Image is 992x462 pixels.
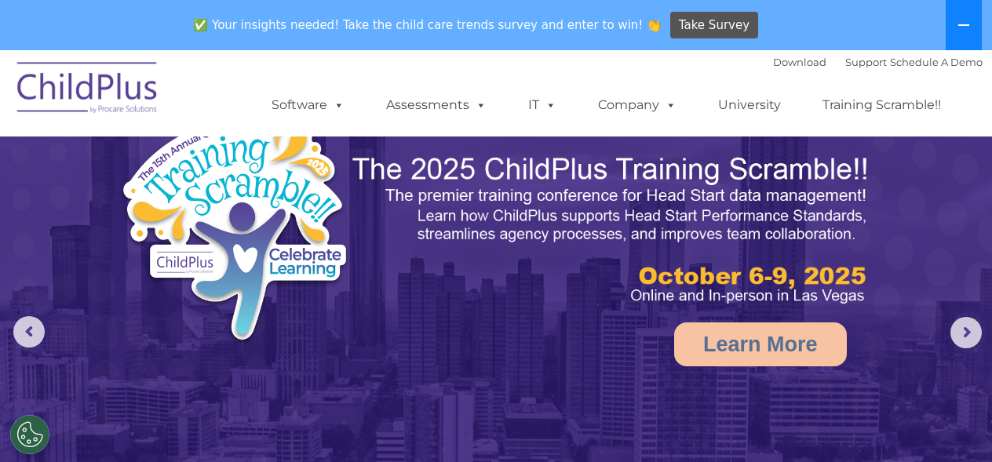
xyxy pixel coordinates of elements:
a: University [702,89,797,121]
a: Learn More [674,322,847,366]
a: Schedule A Demo [890,56,983,68]
button: Cookies Settings [10,415,49,454]
a: Assessments [370,89,502,121]
span: ✅ Your insights needed! Take the child care trends survey and enter to win! 👏 [188,10,668,41]
font: | [773,56,983,68]
a: Training Scramble!! [807,89,957,121]
a: Support [845,56,887,68]
a: Download [773,56,826,68]
img: ChildPlus by Procare Solutions [9,51,166,129]
a: Take Survey [670,12,759,39]
a: IT [512,89,572,121]
span: Take Survey [679,12,749,39]
a: Software [256,89,360,121]
a: Company [582,89,692,121]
